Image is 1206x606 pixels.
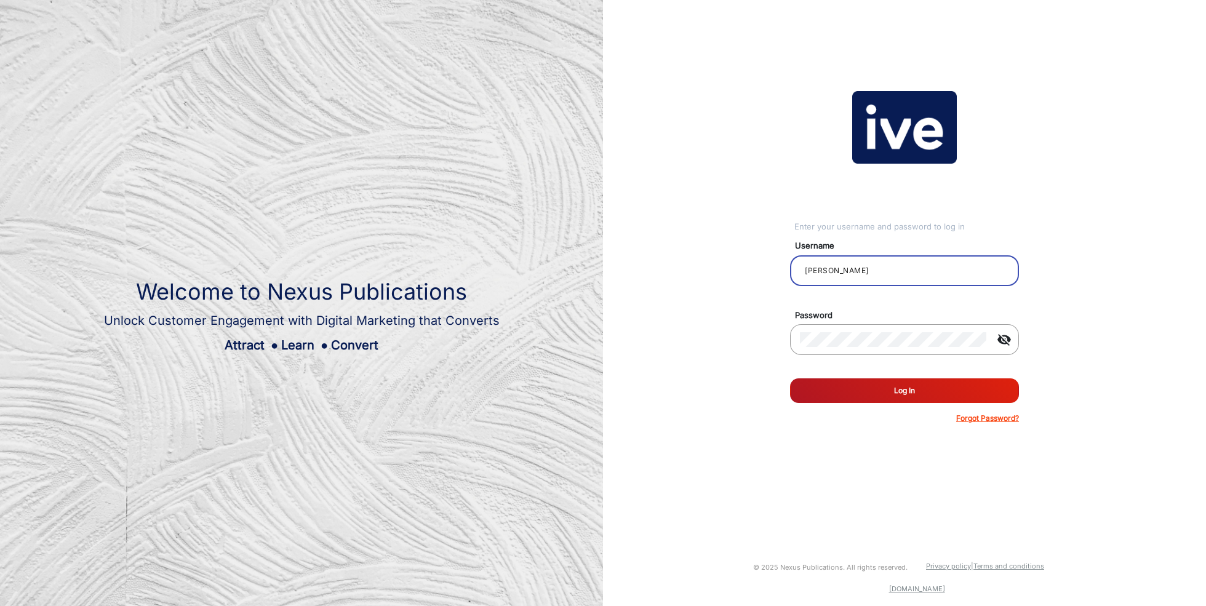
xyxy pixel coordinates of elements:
a: Privacy policy [926,562,971,570]
div: Enter your username and password to log in [794,221,1019,233]
span: ● [321,338,328,353]
div: Attract Learn Convert [104,336,500,354]
mat-label: Password [786,309,1033,322]
input: Your username [800,263,1009,278]
span: ● [271,338,278,353]
img: vmg-logo [852,91,957,164]
h1: Welcome to Nexus Publications [104,279,500,305]
a: Terms and conditions [973,562,1044,570]
mat-label: Username [786,240,1033,252]
p: Forgot Password? [956,413,1019,424]
a: [DOMAIN_NAME] [889,584,945,593]
a: | [971,562,973,570]
button: Log In [790,378,1019,403]
div: Unlock Customer Engagement with Digital Marketing that Converts [104,311,500,330]
small: © 2025 Nexus Publications. All rights reserved. [753,563,908,572]
mat-icon: visibility_off [989,332,1019,347]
